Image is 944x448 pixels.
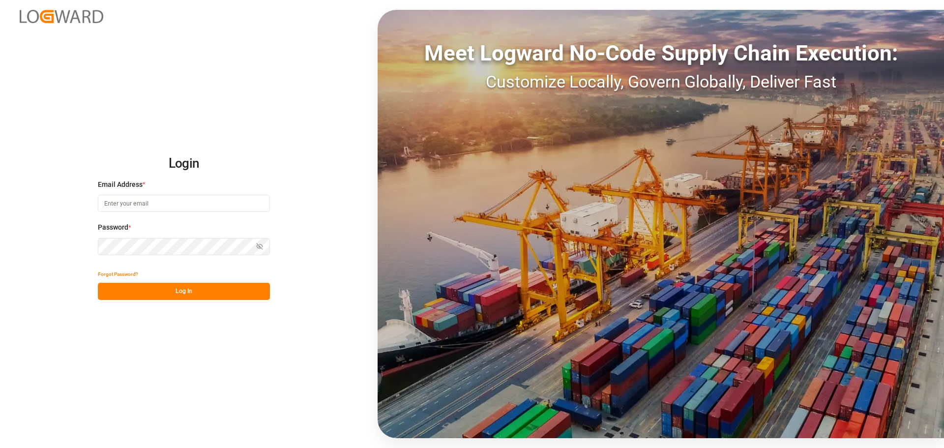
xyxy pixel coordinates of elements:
[98,222,128,233] span: Password
[98,283,270,300] button: Log In
[20,10,103,23] img: Logward_new_orange.png
[378,37,944,69] div: Meet Logward No-Code Supply Chain Execution:
[98,148,270,179] h2: Login
[98,266,138,283] button: Forgot Password?
[378,69,944,94] div: Customize Locally, Govern Globally, Deliver Fast
[98,195,270,212] input: Enter your email
[98,179,143,190] span: Email Address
